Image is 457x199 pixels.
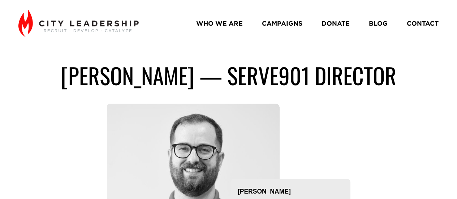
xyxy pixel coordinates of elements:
strong: [PERSON_NAME] [238,188,291,195]
h1: [PERSON_NAME] — Serve901 director [18,62,439,89]
a: DONATE [322,17,350,30]
a: WHO WE ARE [196,17,243,30]
a: BLOG [369,17,388,30]
img: City Leadership - Recruit. Develop. Catalyze. [18,9,139,37]
a: CAMPAIGNS [262,17,302,30]
a: CONTACT [407,17,439,30]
